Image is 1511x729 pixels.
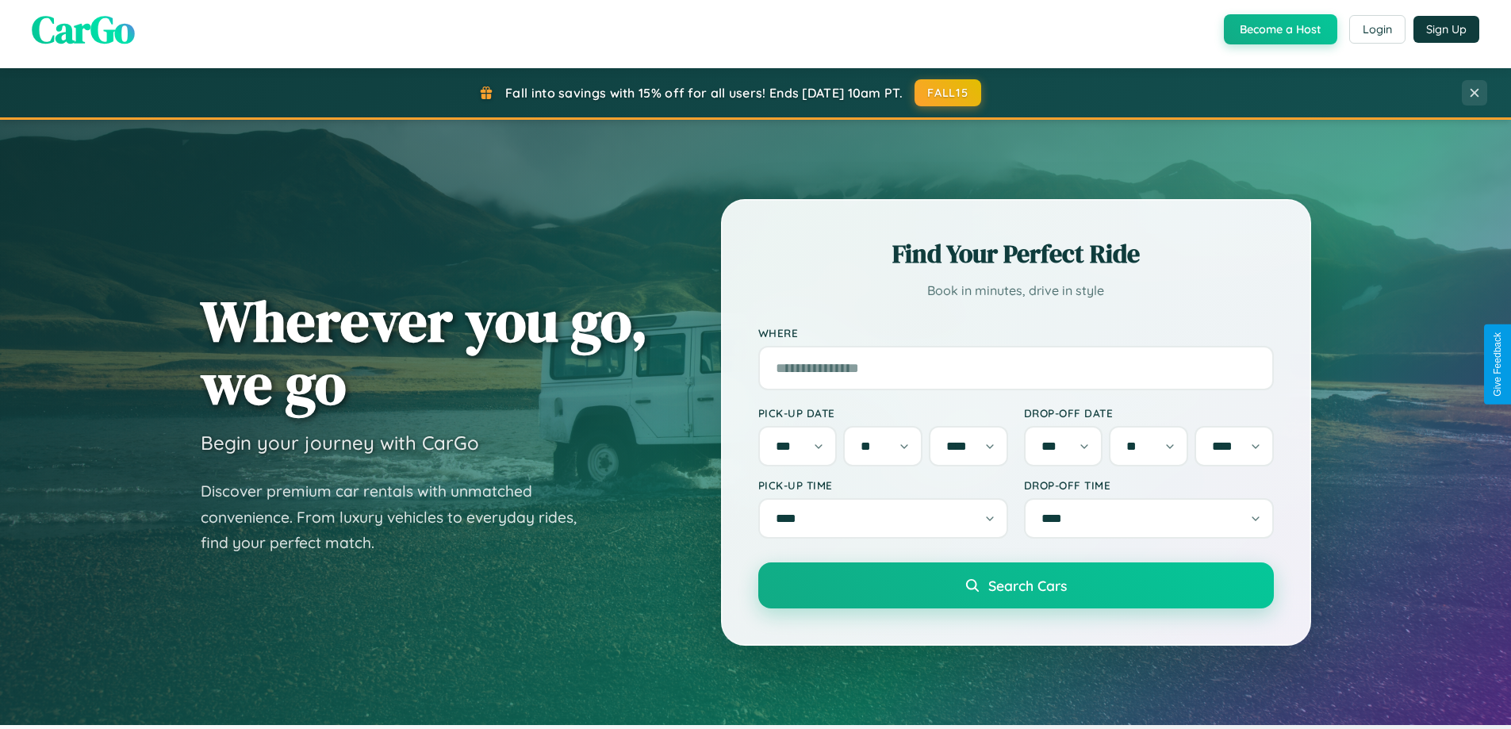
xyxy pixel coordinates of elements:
label: Drop-off Date [1024,406,1274,420]
button: Become a Host [1224,14,1337,44]
span: Search Cars [988,577,1067,594]
button: FALL15 [915,79,981,106]
label: Drop-off Time [1024,478,1274,492]
h1: Wherever you go, we go [201,290,648,415]
label: Pick-up Date [758,406,1008,420]
div: Give Feedback [1492,332,1503,397]
button: Login [1349,15,1406,44]
h2: Find Your Perfect Ride [758,236,1274,271]
label: Pick-up Time [758,478,1008,492]
button: Search Cars [758,562,1274,608]
h3: Begin your journey with CarGo [201,431,479,455]
span: CarGo [32,3,135,56]
p: Discover premium car rentals with unmatched convenience. From luxury vehicles to everyday rides, ... [201,478,597,556]
span: Fall into savings with 15% off for all users! Ends [DATE] 10am PT. [505,85,903,101]
p: Book in minutes, drive in style [758,279,1274,302]
button: Sign Up [1413,16,1479,43]
label: Where [758,326,1274,340]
